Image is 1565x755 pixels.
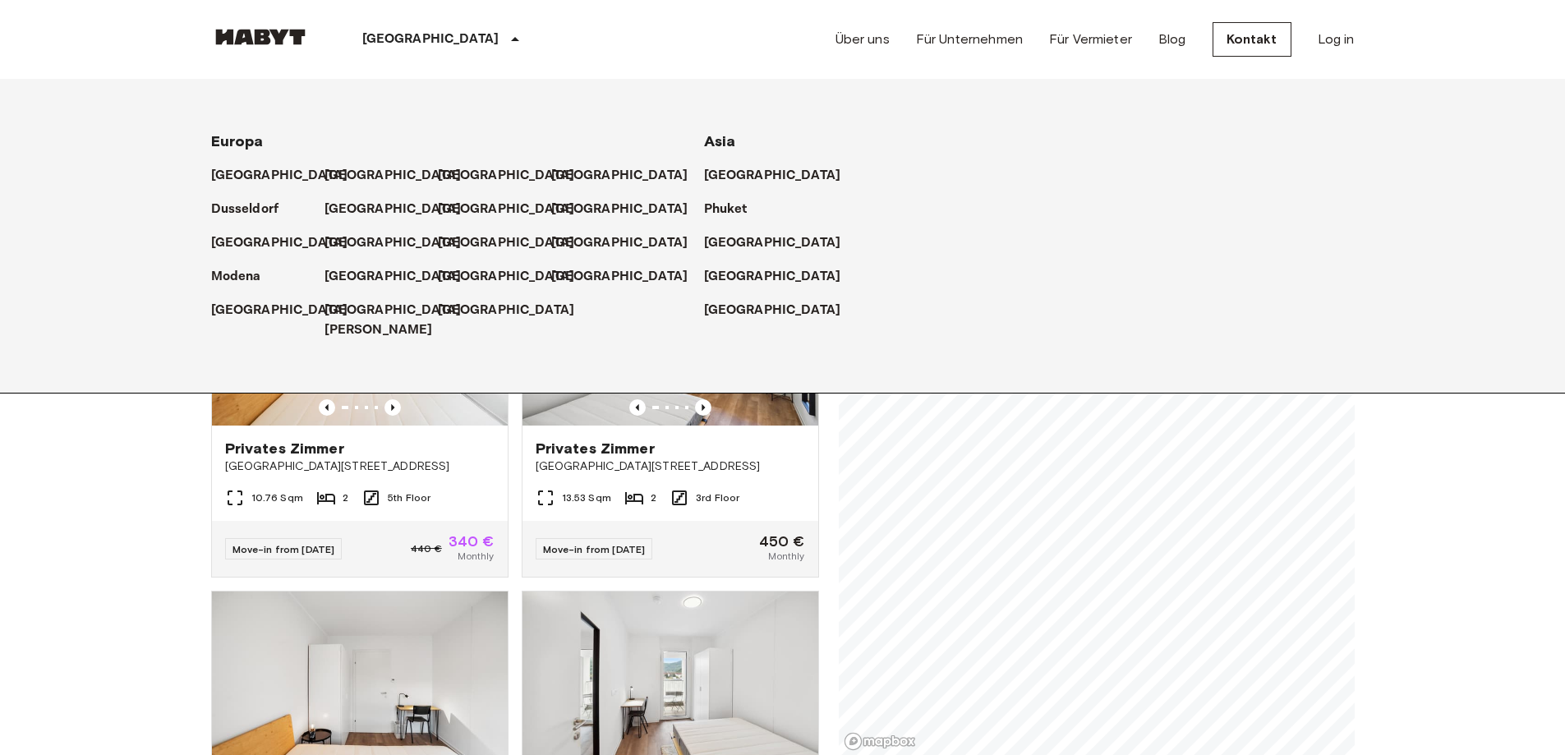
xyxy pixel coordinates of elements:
a: Marketing picture of unit AT-21-001-089-02Previous imagePrevious imagePrivates Zimmer[GEOGRAPHIC_... [211,228,509,578]
p: [GEOGRAPHIC_DATA] [704,166,841,186]
a: Kontakt [1213,22,1291,57]
p: [GEOGRAPHIC_DATA] [704,301,841,320]
a: Mapbox logo [844,732,916,751]
a: [GEOGRAPHIC_DATA] [438,200,591,219]
span: Monthly [768,549,804,564]
p: [GEOGRAPHIC_DATA] [325,267,462,287]
span: 450 € [759,534,805,549]
span: 440 € [411,541,442,556]
button: Previous image [629,399,646,416]
a: Über uns [835,30,890,49]
span: Move-in from [DATE] [543,543,646,555]
span: 3rd Floor [696,490,739,505]
p: [GEOGRAPHIC_DATA] [211,166,348,186]
span: 2 [651,490,656,505]
a: [GEOGRAPHIC_DATA] [704,267,858,287]
p: [GEOGRAPHIC_DATA] [438,301,575,320]
p: [GEOGRAPHIC_DATA] [551,233,688,253]
span: 340 € [449,534,495,549]
p: [GEOGRAPHIC_DATA] [325,166,462,186]
button: Previous image [319,399,335,416]
a: [GEOGRAPHIC_DATA] [438,233,591,253]
a: [GEOGRAPHIC_DATA] [551,200,705,219]
a: [GEOGRAPHIC_DATA] [551,267,705,287]
span: 2 [343,490,348,505]
p: [GEOGRAPHIC_DATA] [325,233,462,253]
p: [GEOGRAPHIC_DATA] [704,233,841,253]
a: Für Vermieter [1049,30,1132,49]
span: Privates Zimmer [225,439,344,458]
span: Monthly [458,549,494,564]
a: [GEOGRAPHIC_DATA] [211,166,365,186]
a: [GEOGRAPHIC_DATA] [551,166,705,186]
a: [GEOGRAPHIC_DATA] [325,200,478,219]
a: [GEOGRAPHIC_DATA] [325,267,478,287]
a: Modena [211,267,278,287]
img: Habyt [211,29,310,45]
p: [GEOGRAPHIC_DATA] [438,267,575,287]
p: [GEOGRAPHIC_DATA] [438,233,575,253]
p: [GEOGRAPHIC_DATA][PERSON_NAME] [325,301,462,340]
span: 13.53 Sqm [562,490,611,505]
a: [GEOGRAPHIC_DATA] [325,166,478,186]
span: [GEOGRAPHIC_DATA][STREET_ADDRESS] [536,458,805,475]
p: Modena [211,267,261,287]
a: Für Unternehmen [916,30,1023,49]
span: Privates Zimmer [536,439,655,458]
span: Move-in from [DATE] [232,543,335,555]
p: [GEOGRAPHIC_DATA] [704,267,841,287]
a: [GEOGRAPHIC_DATA] [325,233,478,253]
a: Blog [1158,30,1186,49]
span: Asia [704,132,736,150]
p: [GEOGRAPHIC_DATA] [551,200,688,219]
a: Log in [1318,30,1355,49]
span: [GEOGRAPHIC_DATA][STREET_ADDRESS] [225,458,495,475]
span: Europa [211,132,264,150]
a: [GEOGRAPHIC_DATA] [438,301,591,320]
span: 10.76 Sqm [251,490,303,505]
button: Previous image [695,399,711,416]
p: [GEOGRAPHIC_DATA] [362,30,499,49]
a: [GEOGRAPHIC_DATA][PERSON_NAME] [325,301,478,340]
a: Phuket [704,200,764,219]
a: Marketing picture of unit AT-21-001-065-01Previous imagePrevious imagePrivates Zimmer[GEOGRAPHIC_... [522,228,819,578]
a: [GEOGRAPHIC_DATA] [438,267,591,287]
a: Dusseldorf [211,200,296,219]
button: Previous image [384,399,401,416]
p: Dusseldorf [211,200,279,219]
p: [GEOGRAPHIC_DATA] [211,301,348,320]
p: [GEOGRAPHIC_DATA] [211,233,348,253]
a: [GEOGRAPHIC_DATA] [211,233,365,253]
span: 5th Floor [388,490,430,505]
p: Phuket [704,200,748,219]
p: [GEOGRAPHIC_DATA] [438,200,575,219]
a: [GEOGRAPHIC_DATA] [438,166,591,186]
a: [GEOGRAPHIC_DATA] [704,233,858,253]
p: [GEOGRAPHIC_DATA] [325,200,462,219]
p: [GEOGRAPHIC_DATA] [551,267,688,287]
a: [GEOGRAPHIC_DATA] [211,301,365,320]
a: [GEOGRAPHIC_DATA] [704,166,858,186]
p: [GEOGRAPHIC_DATA] [438,166,575,186]
p: [GEOGRAPHIC_DATA] [551,166,688,186]
a: [GEOGRAPHIC_DATA] [551,233,705,253]
a: [GEOGRAPHIC_DATA] [704,301,858,320]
